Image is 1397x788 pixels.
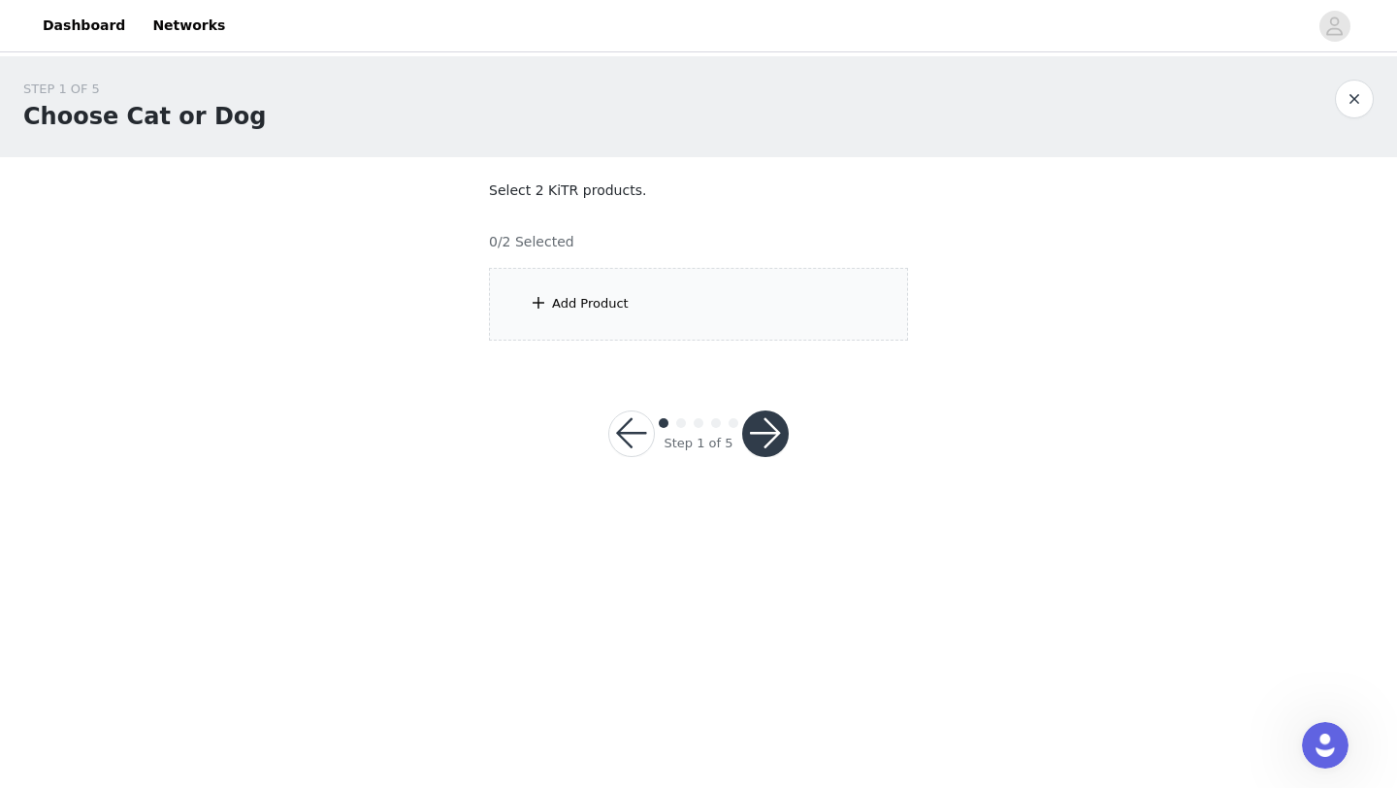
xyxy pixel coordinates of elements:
[489,181,908,201] p: Select 2 KiTR products.
[1302,722,1348,769] iframe: Intercom live chat
[31,4,137,48] a: Dashboard
[552,294,629,313] div: Add Product
[23,80,267,99] div: STEP 1 OF 5
[141,4,237,48] a: Networks
[664,434,732,453] div: Step 1 of 5
[489,232,574,252] h4: 0/2 Selected
[1325,11,1344,42] div: avatar
[23,99,267,134] h1: Choose Cat or Dog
